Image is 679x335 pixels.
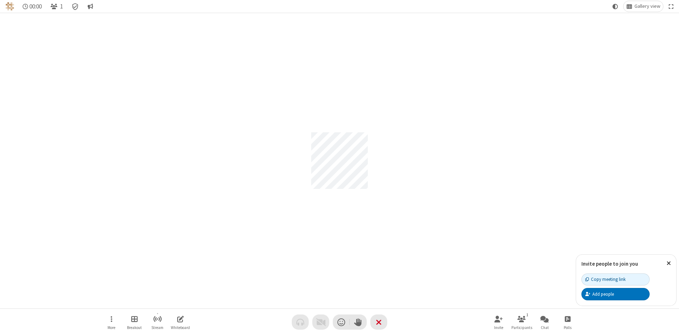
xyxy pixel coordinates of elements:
[101,312,122,332] button: Open menu
[581,260,638,267] label: Invite people to join you
[170,312,191,332] button: Open shared whiteboard
[20,1,45,12] div: Timer
[29,3,42,10] span: 00:00
[147,312,168,332] button: Start streaming
[585,276,626,283] div: Copy meeting link
[127,325,142,330] span: Breakout
[511,325,532,330] span: Participants
[350,314,367,330] button: Raise hand
[171,325,190,330] span: Whiteboard
[581,288,650,300] button: Add people
[534,312,555,332] button: Open chat
[292,314,309,330] button: Audio problem - check your Internet connection or call by phone
[610,1,621,12] button: Using system theme
[564,325,571,330] span: Polls
[333,314,350,330] button: Send a reaction
[581,273,650,285] button: Copy meeting link
[312,314,329,330] button: Video
[488,312,509,332] button: Invite participants (Alt+I)
[494,325,503,330] span: Invite
[634,4,660,9] span: Gallery view
[47,1,66,12] button: Open participant list
[524,312,530,318] div: 1
[124,312,145,332] button: Manage Breakout Rooms
[511,312,532,332] button: Open participant list
[623,1,663,12] button: Change layout
[151,325,163,330] span: Stream
[557,312,578,332] button: Open poll
[85,1,96,12] button: Conversation
[661,255,676,272] button: Close popover
[6,2,14,11] img: QA Selenium DO NOT DELETE OR CHANGE
[60,3,63,10] span: 1
[666,1,677,12] button: Fullscreen
[370,314,387,330] button: End or leave meeting
[541,325,549,330] span: Chat
[69,1,82,12] div: Meeting details Encryption enabled
[108,325,115,330] span: More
